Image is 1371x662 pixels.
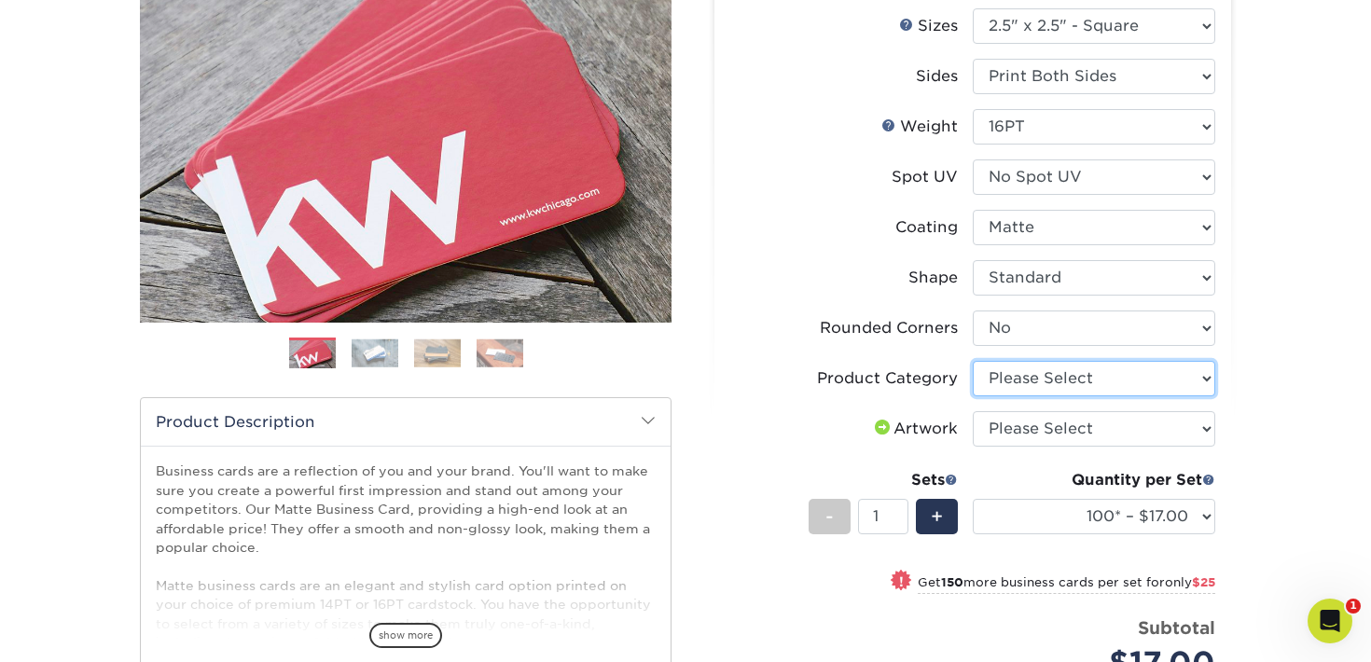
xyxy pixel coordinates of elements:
[908,267,958,289] div: Shape
[871,418,958,440] div: Artwork
[1346,599,1361,614] span: 1
[369,623,442,648] span: show more
[809,469,958,491] div: Sets
[817,367,958,390] div: Product Category
[825,503,834,531] span: -
[895,216,958,239] div: Coating
[918,575,1215,594] small: Get more business cards per set for
[414,338,461,367] img: Business Cards 03
[931,503,943,531] span: +
[1165,575,1215,589] span: only
[352,338,398,367] img: Business Cards 02
[941,575,963,589] strong: 150
[899,15,958,37] div: Sizes
[820,317,958,339] div: Rounded Corners
[289,331,336,378] img: Business Cards 01
[916,65,958,88] div: Sides
[973,469,1215,491] div: Quantity per Set
[892,166,958,188] div: Spot UV
[477,338,523,367] img: Business Cards 04
[899,572,904,591] span: !
[1138,617,1215,638] strong: Subtotal
[1192,575,1215,589] span: $25
[1308,599,1352,643] iframe: Intercom live chat
[141,398,671,446] h2: Product Description
[881,116,958,138] div: Weight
